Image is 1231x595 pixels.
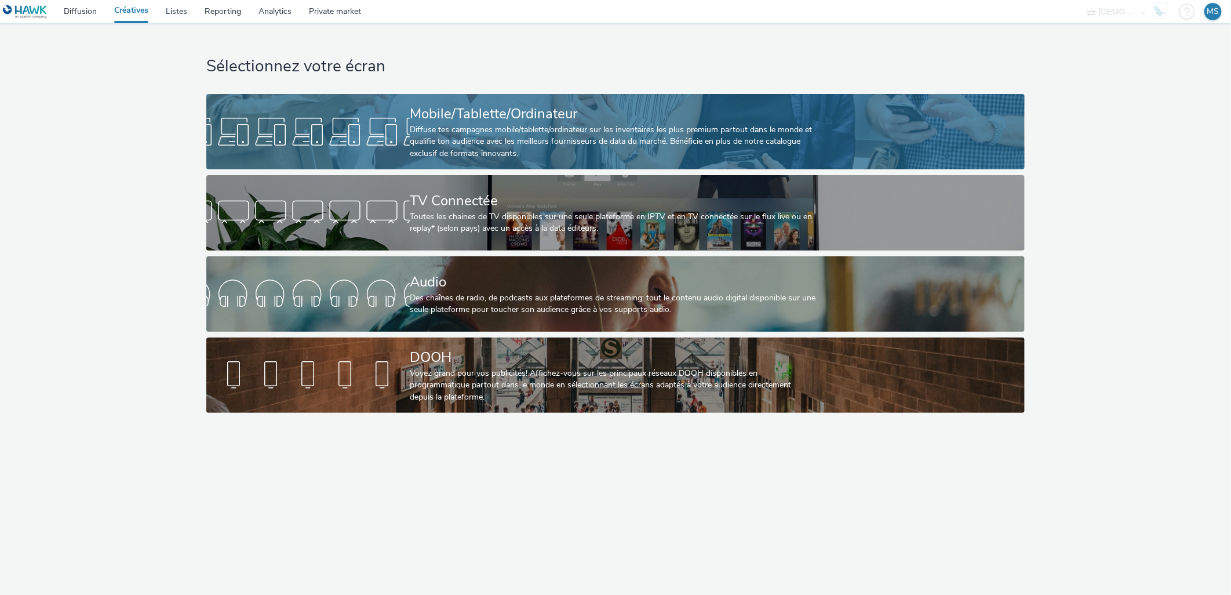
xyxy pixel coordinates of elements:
div: Diffuse tes campagnes mobile/tablette/ordinateur sur les inventaires les plus premium partout dan... [410,124,817,159]
div: MS [1207,3,1219,20]
div: Voyez grand pour vos publicités! Affichez-vous sur les principaux réseaux DOOH disponibles en pro... [410,368,817,403]
a: DOOHVoyez grand pour vos publicités! Affichez-vous sur les principaux réseaux DOOH disponibles en... [206,338,1024,413]
a: Mobile/Tablette/OrdinateurDiffuse tes campagnes mobile/tablette/ordinateur sur les inventaires le... [206,94,1024,169]
div: DOOH [410,347,817,368]
div: Mobile/Tablette/Ordinateur [410,104,817,124]
a: TV ConnectéeToutes les chaines de TV disponibles sur une seule plateforme en IPTV et en TV connec... [206,175,1024,251]
div: TV Connectée [410,191,817,211]
div: Audio [410,272,817,292]
img: undefined Logo [3,5,48,19]
div: Des chaînes de radio, de podcasts aux plateformes de streaming: tout le contenu audio digital dis... [410,292,817,316]
img: Hawk Academy [1151,2,1168,21]
a: AudioDes chaînes de radio, de podcasts aux plateformes de streaming: tout le contenu audio digita... [206,256,1024,332]
h1: Sélectionnez votre écran [206,56,1024,78]
a: Hawk Academy [1151,2,1173,21]
div: Toutes les chaines de TV disponibles sur une seule plateforme en IPTV et en TV connectée sur le f... [410,211,817,235]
